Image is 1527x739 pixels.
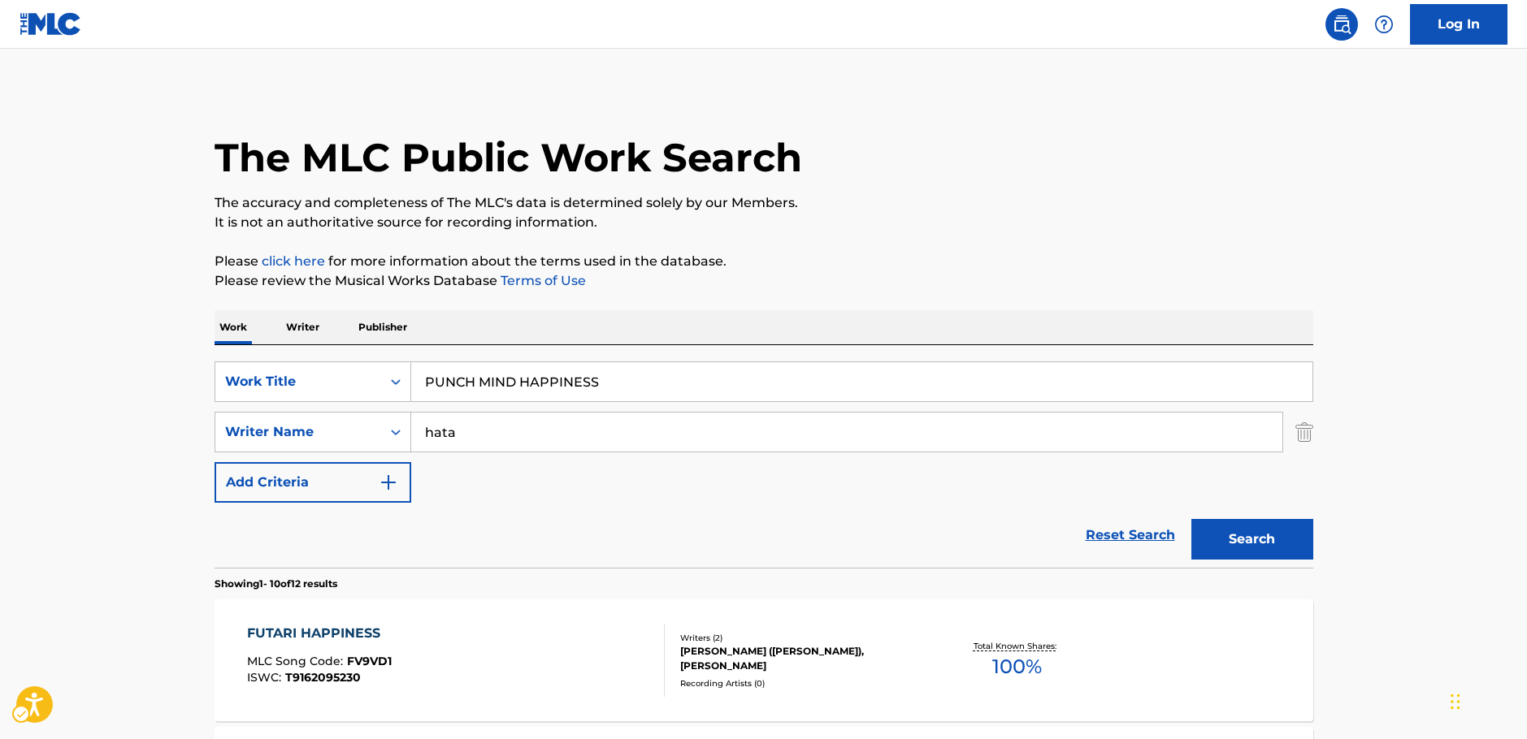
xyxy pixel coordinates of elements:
[680,632,926,644] div: Writers ( 2 )
[281,310,324,344] p: Writer
[247,670,285,685] span: ISWC :
[215,193,1313,213] p: The accuracy and completeness of The MLC's data is determined solely by our Members.
[680,677,926,689] div: Recording Artists ( 0 )
[1451,677,1460,726] div: Drag
[215,310,252,344] p: Work
[379,473,398,492] img: 9d2ae6d4665cec9f34b9.svg
[215,213,1313,232] p: It is not an authoritative source for recording information.
[1295,412,1313,452] img: Delete Criterion
[215,271,1313,291] p: Please review the Musical Works Database
[411,362,1312,401] input: Search...
[215,577,337,591] p: Showing 1 - 10 of 12 results
[225,372,371,391] div: Work Title
[354,310,412,344] p: Publisher
[225,422,371,442] div: Writer Name
[215,133,802,182] h1: The MLC Public Work Search
[347,654,392,668] span: FV9VD1
[247,654,347,668] span: MLC Song Code :
[1446,661,1527,739] div: Chat Widget
[1191,519,1313,560] button: Search
[680,644,926,673] div: [PERSON_NAME] ([PERSON_NAME]), [PERSON_NAME]
[215,462,411,503] button: Add Criteria
[992,652,1042,681] span: 100 %
[1410,4,1507,45] a: Log In
[215,599,1313,721] a: FUTARI HAPPINESSMLC Song Code:FV9VD1ISWC:T9162095230Writers (2)[PERSON_NAME] ([PERSON_NAME]), [PE...
[215,252,1313,271] p: Please for more information about the terms used in the database.
[1332,15,1351,34] img: search
[497,273,586,288] a: Terms of Use
[411,413,1282,452] input: Search...
[1078,517,1183,553] a: Reset Search
[247,624,392,643] div: FUTARI HAPPINESS
[1446,661,1527,739] iframe: Hubspot Iframe
[1374,15,1394,34] img: help
[262,253,325,269] a: click here
[215,361,1313,568] form: Search Form
[974,640,1061,652] p: Total Known Shares:
[20,12,82,36] img: MLC Logo
[285,670,361,685] span: T9162095230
